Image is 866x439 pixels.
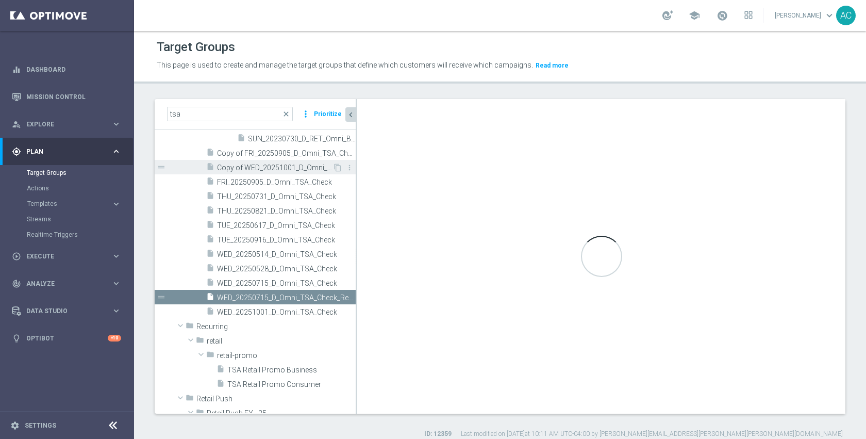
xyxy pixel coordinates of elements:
i: insert_drive_file [206,162,214,174]
a: Actions [27,184,107,192]
a: Streams [27,215,107,223]
div: AC [836,6,856,25]
span: This page is used to create and manage the target groups that define which customers will receive... [157,61,533,69]
span: retail-promo [217,351,356,360]
button: lightbulb Optibot +10 [11,334,122,343]
a: Target Groups [27,169,107,177]
i: insert_drive_file [206,206,214,218]
i: insert_drive_file [206,177,214,189]
span: Analyze [26,281,111,287]
button: track_changes Analyze keyboard_arrow_right [11,280,122,288]
i: folder [196,336,204,348]
i: folder [206,350,214,362]
span: Plan [26,149,111,155]
button: person_search Explore keyboard_arrow_right [11,120,122,128]
button: play_circle_outline Execute keyboard_arrow_right [11,252,122,261]
span: TSA Retail Promo Business [227,366,356,375]
div: Optibot [12,324,121,352]
i: gps_fixed [12,147,21,156]
div: Dashboard [12,56,121,83]
i: insert_drive_file [206,307,214,319]
span: close [282,110,290,118]
i: keyboard_arrow_right [111,119,121,129]
i: folder [186,394,194,405]
span: TUE_20250916_D_Omni_TSA_Check [217,236,356,245]
div: +10 [108,335,121,342]
span: Recurring [196,322,356,331]
div: Plan [12,147,111,156]
span: Retail Push [196,395,356,403]
i: more_vert [345,164,354,172]
i: insert_drive_file [206,235,214,247]
span: WED_20250528_D_Omni_TSA_Check [217,265,356,273]
span: Copy of FRI_20250905_D_Omni_TSA_Check [217,149,356,158]
a: Mission Control [26,83,121,110]
button: chevron_left [345,107,356,122]
button: Mission Control [11,93,122,101]
label: Last modified on [DATE] at 10:11 AM UTC-04:00 by [PERSON_NAME][EMAIL_ADDRESS][PERSON_NAME][PERSON... [461,430,843,438]
span: WED_20250715_D_Omni_TSA_Check_Resend [217,294,356,302]
i: insert_drive_file [206,249,214,261]
i: insert_drive_file [206,191,214,203]
div: Explore [12,120,111,129]
i: keyboard_arrow_right [111,199,121,209]
a: Optibot [26,324,108,352]
span: WED_20250514_D_Omni_TSA_Check [217,250,356,259]
span: keyboard_arrow_down [824,10,835,21]
div: Templates [27,201,111,207]
span: THU_20250821_D_Omni_TSA_Check [217,207,356,216]
span: THU_20250731_D_Omni_TSA_Check [217,192,356,201]
i: folder [186,321,194,333]
div: Execute [12,252,111,261]
span: retail [207,337,356,346]
i: keyboard_arrow_right [111,306,121,316]
span: TUE_20250617_D_Omni_TSA_Check [217,221,356,230]
span: SUN_20230730_D_RET_Omni_Biz_L1_Travel_TSA [248,135,356,143]
a: Realtime Triggers [27,231,107,239]
i: insert_drive_file [206,292,214,304]
button: Read more [535,60,570,71]
span: FRI_20250905_D_Omni_TSA_Check [217,178,356,187]
i: keyboard_arrow_right [111,147,121,156]
div: gps_fixed Plan keyboard_arrow_right [11,148,122,156]
span: Templates [27,201,101,207]
button: Templates keyboard_arrow_right [27,200,122,208]
i: insert_drive_file [206,220,214,232]
i: Duplicate Target group [334,164,342,172]
span: Retail Push FY - 25 [207,409,356,418]
i: insert_drive_file [237,134,245,145]
span: TSA Retail Promo Consumer [227,380,356,389]
i: keyboard_arrow_right [111,279,121,288]
span: WED_20250715_D_Omni_TSA_Check [217,279,356,288]
i: folder [196,408,204,420]
div: Data Studio [12,306,111,316]
span: Copy of WED_20251001_D_Omni_TSA_Check [217,164,332,172]
span: Explore [26,121,111,127]
i: more_vert [301,107,311,121]
a: Settings [25,422,56,429]
i: insert_drive_file [216,379,225,391]
div: Mission Control [12,83,121,110]
i: track_changes [12,279,21,288]
span: Execute [26,253,111,259]
div: Actions [27,181,133,196]
i: insert_drive_file [206,148,214,160]
button: Data Studio keyboard_arrow_right [11,307,122,315]
div: Realtime Triggers [27,227,133,242]
label: ID: 12359 [424,430,452,438]
button: equalizer Dashboard [11,66,122,74]
i: insert_drive_file [216,365,225,377]
div: Templates [27,196,133,212]
div: Target Groups [27,165,133,181]
i: equalizer [12,65,21,74]
span: school [689,10,700,21]
input: Quick find group or folder [167,107,293,121]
